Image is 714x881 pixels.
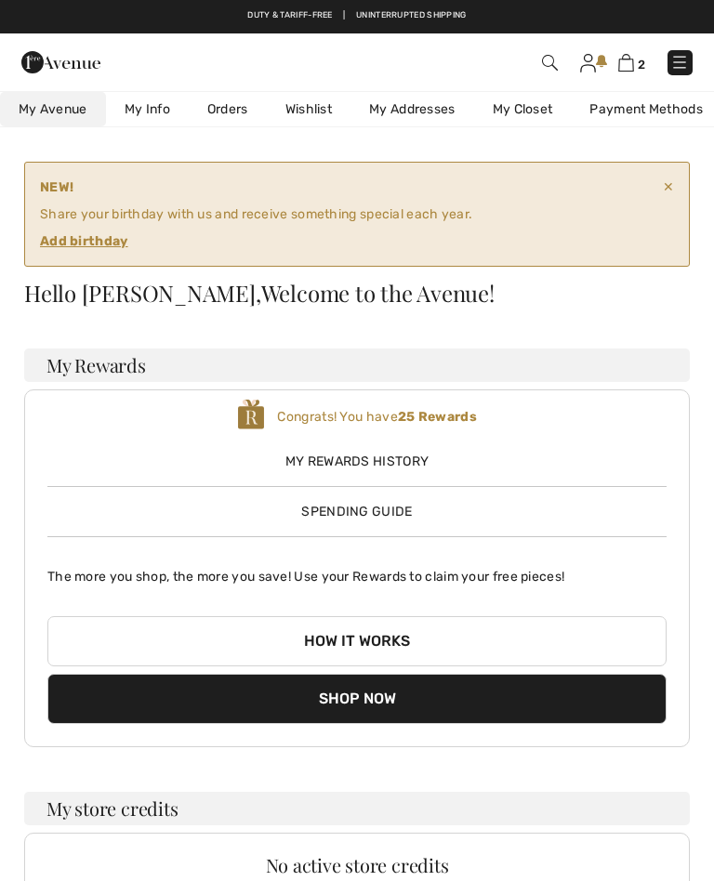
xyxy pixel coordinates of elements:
[237,398,265,431] img: loyalty_logo_r.svg
[663,178,674,251] span: ✕
[618,54,634,72] img: Shopping Bag
[350,92,474,126] a: My Addresses
[398,409,477,425] b: 25 Rewards
[21,54,100,70] a: 1ère Avenue
[47,552,667,586] p: The more you shop, the more you save! Use your Rewards to claim your free pieces!
[261,282,495,304] span: Welcome to the Avenue!
[638,58,645,72] span: 2
[47,856,667,874] div: No active store credits
[24,348,690,382] h3: My Rewards
[24,792,690,825] h3: My store credits
[542,55,558,71] img: Search
[670,53,689,72] img: Menu
[580,54,596,72] img: My Info
[618,53,645,72] a: 2
[40,178,663,197] strong: NEW!
[40,233,128,249] ins: Add birthday
[24,282,690,304] div: Hello [PERSON_NAME],
[301,504,412,519] span: Spending Guide
[21,44,100,81] img: 1ère Avenue
[277,409,476,425] span: Congrats! You have
[106,92,189,126] a: My Info
[47,452,667,471] span: My Rewards History
[267,92,350,126] a: Wishlist
[19,99,87,119] span: My Avenue
[189,92,267,126] a: Orders
[40,178,663,251] div: Share your birthday with us and receive something special each year.
[474,92,572,126] a: My Closet
[47,616,667,666] button: How it works
[47,674,667,724] button: Shop Now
